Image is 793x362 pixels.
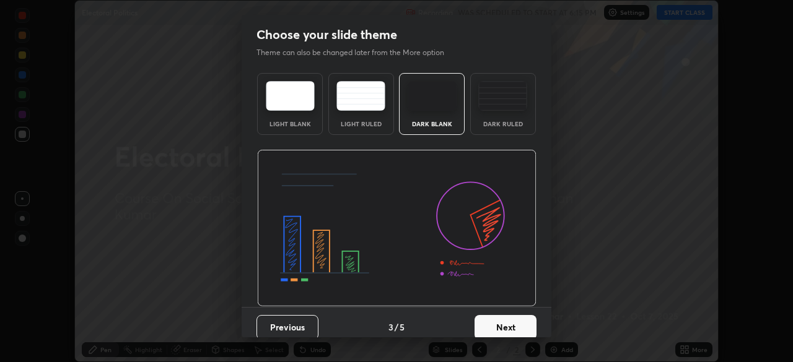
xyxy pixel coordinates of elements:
img: darkThemeBanner.d06ce4a2.svg [257,150,537,307]
h4: / [395,321,398,334]
img: darkRuledTheme.de295e13.svg [478,81,527,111]
h2: Choose your slide theme [256,27,397,43]
h4: 3 [388,321,393,334]
button: Next [475,315,537,340]
div: Light Blank [265,121,315,127]
img: lightRuledTheme.5fabf969.svg [336,81,385,111]
img: lightTheme.e5ed3b09.svg [266,81,315,111]
img: darkTheme.f0cc69e5.svg [408,81,457,111]
p: Theme can also be changed later from the More option [256,47,457,58]
div: Dark Blank [407,121,457,127]
div: Dark Ruled [478,121,528,127]
button: Previous [256,315,318,340]
div: Light Ruled [336,121,386,127]
h4: 5 [400,321,405,334]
